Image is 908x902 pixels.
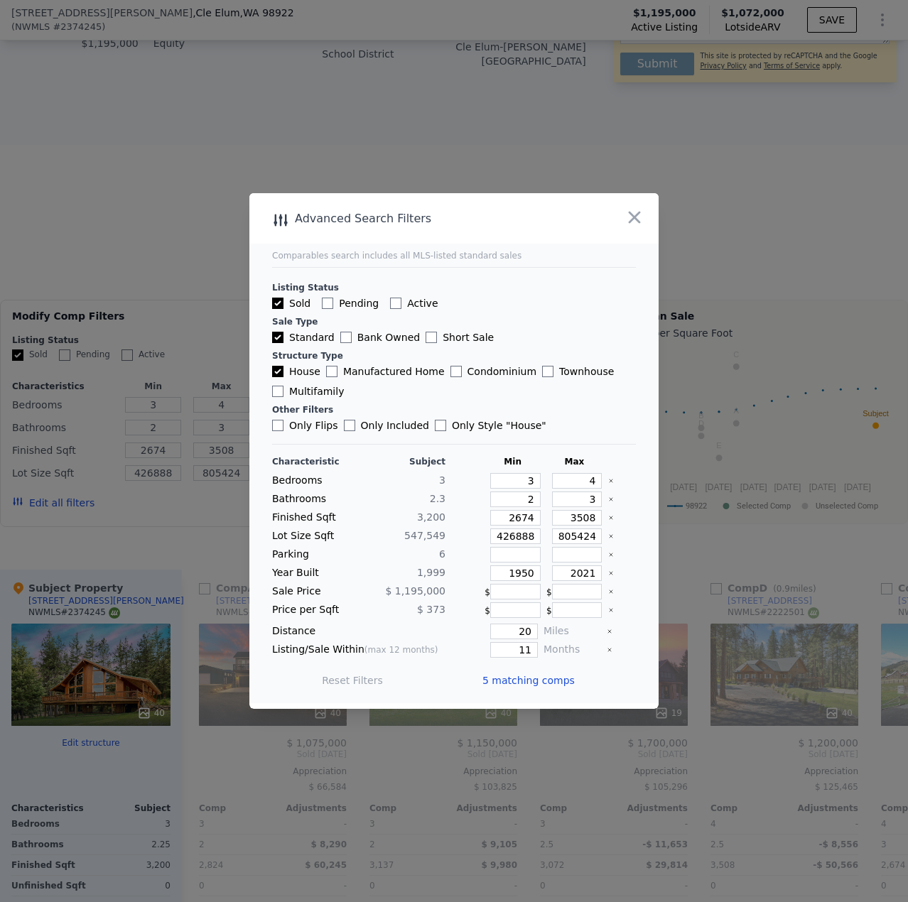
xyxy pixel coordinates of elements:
[426,330,494,344] label: Short Sale
[272,473,356,489] div: Bedrooms
[272,298,283,309] input: Sold
[272,404,636,415] div: Other Filters
[608,478,614,484] button: Clear
[608,496,614,502] button: Clear
[322,298,333,309] input: Pending
[390,298,401,309] input: Active
[482,673,575,688] span: 5 matching comps
[272,642,445,658] div: Listing/Sale Within
[608,607,614,613] button: Clear
[417,604,445,615] span: $ 373
[546,584,602,599] div: $
[390,296,438,310] label: Active
[272,528,356,544] div: Lot Size Sqft
[272,491,356,507] div: Bathrooms
[417,567,445,578] span: 1,999
[326,366,337,377] input: Manufactured Home
[272,420,283,431] input: Only Flips
[435,418,546,433] label: Only Style " House "
[272,624,445,639] div: Distance
[607,629,612,634] button: Clear
[546,456,602,467] div: Max
[272,418,338,433] label: Only Flips
[417,511,445,523] span: 3,200
[340,330,420,344] label: Bank Owned
[272,282,636,293] div: Listing Status
[362,456,445,467] div: Subject
[322,673,383,688] button: Reset
[344,418,429,433] label: Only Included
[404,530,445,541] span: 547,549
[439,548,445,560] span: 6
[322,296,379,310] label: Pending
[272,250,636,261] div: Comparables search includes all MLS-listed standard sales
[608,589,614,594] button: Clear
[544,642,601,658] div: Months
[272,296,310,310] label: Sold
[272,602,356,618] div: Price per Sqft
[344,420,355,431] input: Only Included
[272,510,356,526] div: Finished Sqft
[364,645,438,655] span: (max 12 months)
[385,585,445,597] span: $ 1,195,000
[272,364,320,379] label: House
[272,350,636,362] div: Structure Type
[272,456,356,467] div: Characteristic
[450,366,462,377] input: Condominium
[439,474,445,486] span: 3
[485,602,541,618] div: $
[608,552,614,558] button: Clear
[326,364,445,379] label: Manufactured Home
[272,384,344,398] label: Multifamily
[435,420,446,431] input: Only Style "House"
[272,366,283,377] input: House
[426,332,437,343] input: Short Sale
[608,515,614,521] button: Clear
[542,366,553,377] input: Townhouse
[272,386,283,397] input: Multifamily
[272,316,636,327] div: Sale Type
[607,647,612,653] button: Clear
[542,364,614,379] label: Townhouse
[485,584,541,599] div: $
[546,602,602,618] div: $
[485,456,541,467] div: Min
[450,364,536,379] label: Condominium
[608,533,614,539] button: Clear
[272,584,356,599] div: Sale Price
[272,565,356,581] div: Year Built
[249,209,577,229] div: Advanced Search Filters
[608,570,614,576] button: Clear
[430,493,445,504] span: 2.3
[272,547,356,563] div: Parking
[544,624,601,639] div: Miles
[272,332,283,343] input: Standard
[272,330,335,344] label: Standard
[340,332,352,343] input: Bank Owned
